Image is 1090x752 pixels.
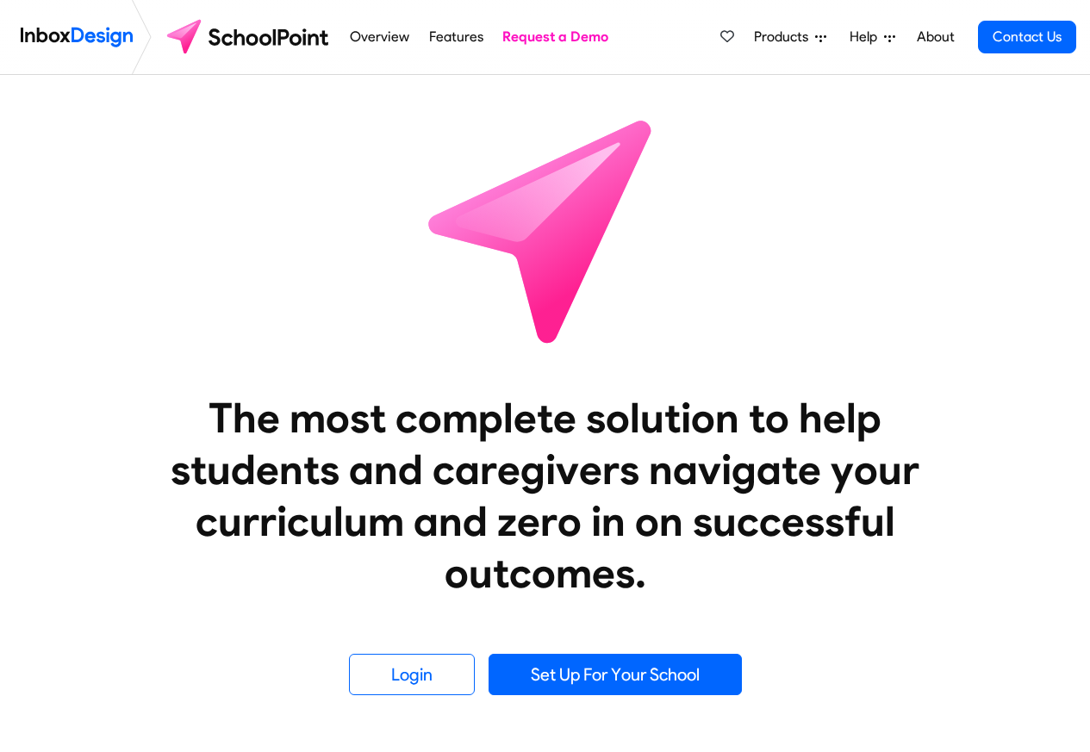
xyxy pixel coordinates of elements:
[850,27,884,47] span: Help
[346,20,414,54] a: Overview
[136,392,955,599] heading: The most complete solution to help students and caregivers navigate your curriculum and zero in o...
[498,20,614,54] a: Request a Demo
[747,20,833,54] a: Products
[754,27,815,47] span: Products
[424,20,488,54] a: Features
[978,21,1076,53] a: Contact Us
[912,20,959,54] a: About
[843,20,902,54] a: Help
[489,654,742,695] a: Set Up For Your School
[159,16,340,58] img: schoolpoint logo
[390,75,701,385] img: icon_schoolpoint.svg
[349,654,475,695] a: Login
